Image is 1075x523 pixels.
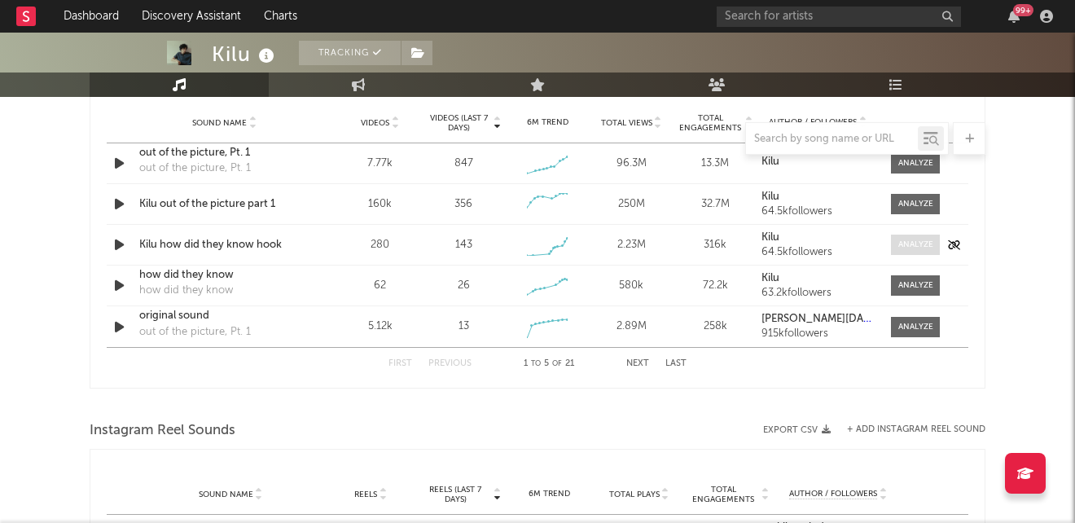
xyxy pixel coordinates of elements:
div: 62 [342,278,418,294]
a: Kilu how did they know hook [139,237,309,253]
div: 32.7M [678,196,753,213]
strong: Kilu [761,156,779,167]
a: [PERSON_NAME][DATE] [761,314,875,325]
button: Last [665,359,687,368]
strong: Kilu [761,232,779,243]
div: how did they know [139,283,233,299]
span: Total Views [601,118,652,128]
div: + Add Instagram Reel Sound [831,425,985,434]
span: Reels [354,490,377,499]
div: 96.3M [594,156,669,172]
div: 5.12k [342,319,418,335]
a: Kilu [761,156,875,168]
div: 6M Trend [510,116,586,129]
span: Author / Followers [769,117,857,128]
strong: Kilu [761,191,779,202]
span: Videos [361,118,389,128]
div: 2.89M [594,319,669,335]
button: Tracking [299,41,401,65]
div: out of the picture, Pt. 1 [139,324,251,341]
div: 2.23M [594,237,669,253]
button: + Add Instagram Reel Sound [847,425,985,434]
div: 63.2k followers [761,288,875,299]
input: Search for artists [717,7,961,27]
button: Next [626,359,649,368]
div: 1 5 21 [504,354,594,374]
div: 915k followers [761,328,875,340]
span: of [552,360,562,367]
span: Instagram Reel Sounds [90,421,235,441]
div: 160k [342,196,418,213]
div: 316k [678,237,753,253]
div: 143 [455,237,472,253]
strong: [PERSON_NAME][DATE] [761,314,879,324]
span: Videos (last 7 days) [426,113,492,133]
div: 7.77k [342,156,418,172]
div: 13.3M [678,156,753,172]
button: Export CSV [763,425,831,435]
div: 13 [459,319,469,335]
div: 99 + [1013,4,1033,16]
div: 6M Trend [509,488,590,500]
div: 64.5k followers [761,206,875,218]
a: original sound [139,308,309,324]
span: Author / Followers [789,489,877,499]
div: 250M [594,196,669,213]
span: Total Engagements [688,485,760,504]
div: 580k [594,278,669,294]
span: to [531,360,541,367]
button: Previous [428,359,472,368]
div: 258k [678,319,753,335]
strong: Kilu [761,273,779,283]
div: out of the picture, Pt. 1 [139,160,251,177]
input: Search by song name or URL [746,133,918,146]
div: 356 [454,196,472,213]
a: Kilu [761,191,875,203]
button: First [388,359,412,368]
span: Sound Name [192,118,247,128]
a: Kilu [761,232,875,244]
div: 26 [458,278,470,294]
a: Kilu [761,273,875,284]
div: 64.5k followers [761,247,875,258]
span: Sound Name [199,490,253,499]
button: 99+ [1008,10,1020,23]
div: 72.2k [678,278,753,294]
span: Total Engagements [678,113,744,133]
span: Reels (last 7 days) [419,485,491,504]
span: Total Plays [609,490,660,499]
a: Kilu out of the picture part 1 [139,196,309,213]
div: 280 [342,237,418,253]
a: how did they know [139,267,309,283]
div: Kilu [212,41,279,68]
div: 847 [454,156,473,172]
